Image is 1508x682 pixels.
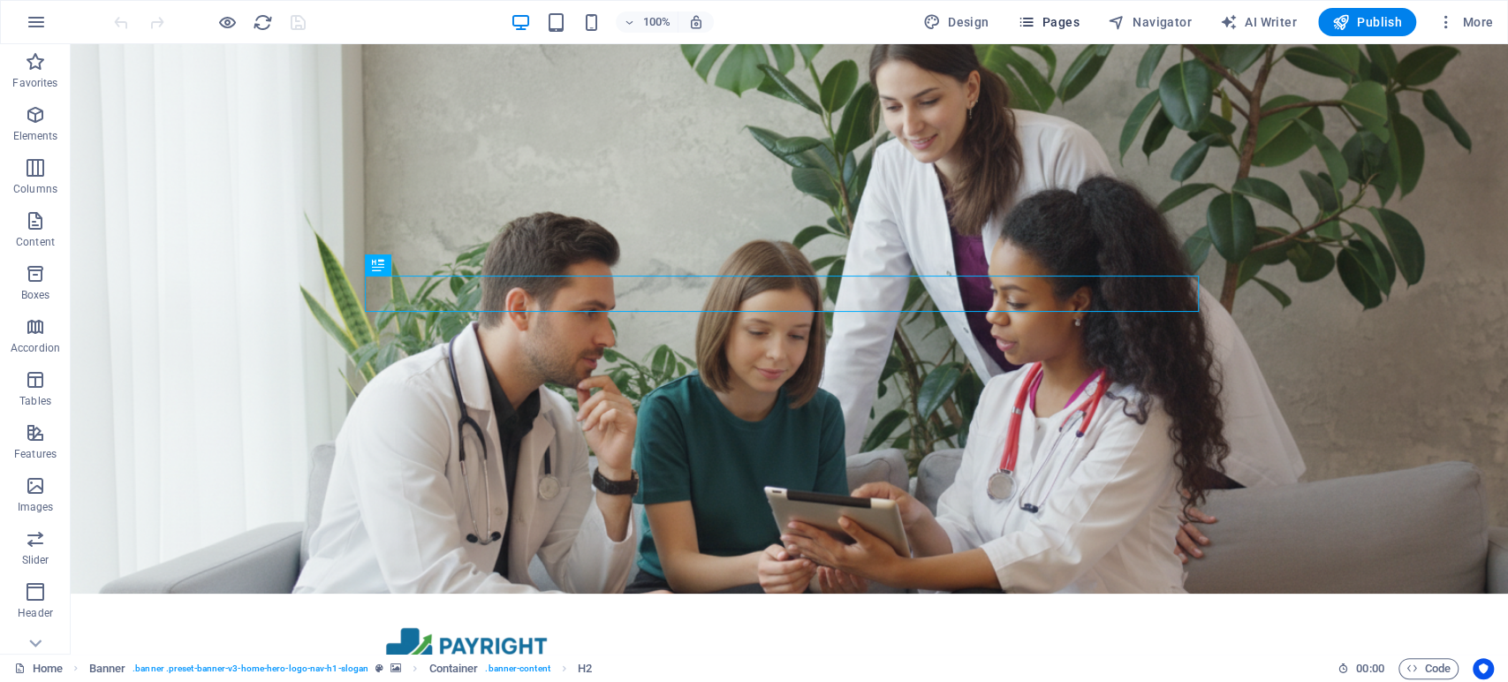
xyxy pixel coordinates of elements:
[1473,658,1494,679] button: Usercentrics
[916,8,996,36] div: Design (Ctrl+Alt+Y)
[253,12,273,33] i: Reload page
[22,553,49,567] p: Slider
[21,288,50,302] p: Boxes
[89,658,126,679] span: Click to select. Double-click to edit
[1398,658,1459,679] button: Code
[642,11,671,33] h6: 100%
[14,658,63,679] a: Click to cancel selection. Double-click to open Pages
[1101,8,1199,36] button: Navigator
[923,13,989,31] span: Design
[428,658,478,679] span: Click to select. Double-click to edit
[616,11,678,33] button: 100%
[13,182,57,196] p: Columns
[1213,8,1304,36] button: AI Writer
[89,658,593,679] nav: breadcrumb
[13,129,58,143] p: Elements
[1332,13,1402,31] span: Publish
[1010,8,1086,36] button: Pages
[16,235,55,249] p: Content
[375,663,383,673] i: This element is a customizable preset
[252,11,273,33] button: reload
[1337,658,1384,679] h6: Session time
[1406,658,1451,679] span: Code
[1108,13,1192,31] span: Navigator
[1220,13,1297,31] span: AI Writer
[216,11,238,33] button: Click here to leave preview mode and continue editing
[133,658,368,679] span: . banner .preset-banner-v3-home-hero-logo-nav-h1-slogan
[485,658,549,679] span: . banner-content
[1430,8,1500,36] button: More
[18,606,53,620] p: Header
[19,394,51,408] p: Tables
[14,447,57,461] p: Features
[12,76,57,90] p: Favorites
[1318,8,1416,36] button: Publish
[390,663,401,673] i: This element contains a background
[1368,662,1371,675] span: :
[916,8,996,36] button: Design
[1017,13,1079,31] span: Pages
[1437,13,1493,31] span: More
[688,14,704,30] i: On resize automatically adjust zoom level to fit chosen device.
[1356,658,1383,679] span: 00 00
[578,658,592,679] span: Click to select. Double-click to edit
[11,341,60,355] p: Accordion
[18,500,54,514] p: Images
